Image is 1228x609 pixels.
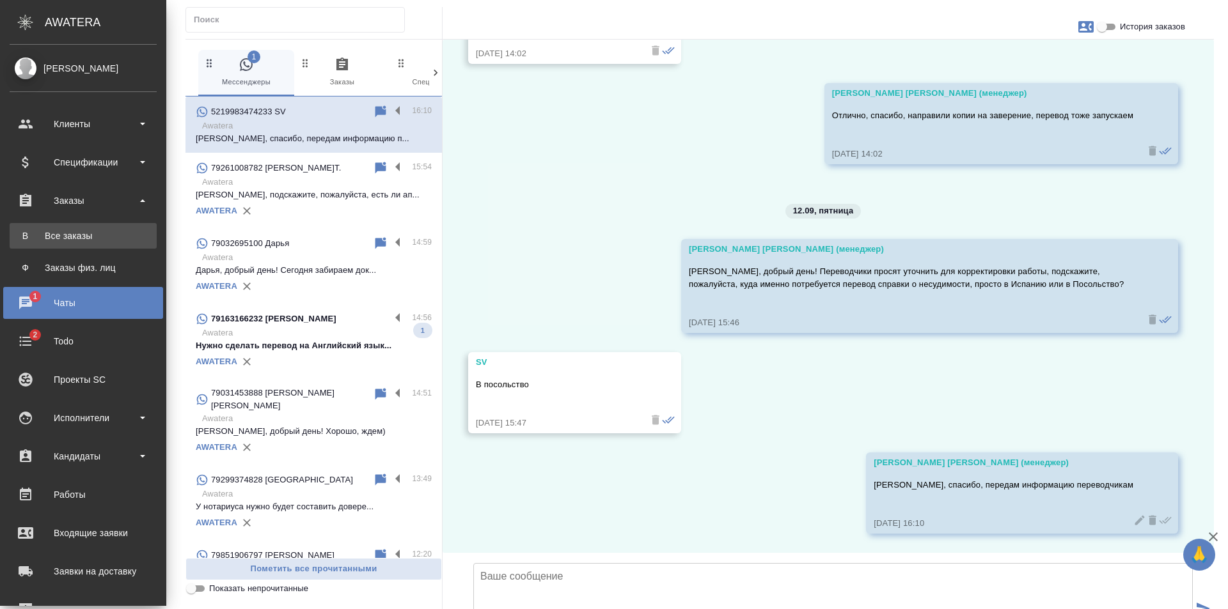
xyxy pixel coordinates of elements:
div: Входящие заявки [10,523,157,543]
div: [DATE] 16:10 [874,517,1133,530]
div: Работы [10,485,157,504]
p: Awatera [202,119,432,132]
a: Проекты SC [3,364,163,396]
div: Кандидаты [10,447,157,466]
p: 79261008782 [PERSON_NAME]T. [211,162,341,174]
div: Проекты SC [10,370,157,389]
a: AWATERA [196,442,237,452]
span: Показать непрочитанные [209,582,308,595]
div: 79032695100 Дарья14:59AwateraДарья, добрый день! Сегодня забираем док...AWATERA [185,228,442,304]
p: 16:10 [412,104,432,117]
p: 79851906797 [PERSON_NAME] [211,549,335,562]
button: Удалить привязку [237,277,256,296]
div: Заказы [10,191,157,210]
div: [PERSON_NAME] [PERSON_NAME] (менеджер) [689,243,1133,256]
a: 1Чаты [3,287,163,319]
a: ФЗаказы физ. лиц [10,255,157,281]
div: Todo [10,332,157,351]
p: 14:59 [412,236,432,249]
p: [PERSON_NAME], добрый день! Переводчики просят уточнить для корректировки работы, подскажите, пож... [689,265,1133,291]
button: Пометить все прочитанными [185,558,442,580]
p: Awatera [202,488,432,500]
a: Работы [3,479,163,511]
div: [DATE] 15:46 [689,316,1133,329]
p: Нужно сделать перевод на Английский язык... [196,339,432,352]
p: 79032695100 Дарья [211,237,289,250]
div: [PERSON_NAME] [10,61,157,75]
p: 12:20 [412,548,432,560]
p: 15:54 [412,160,432,173]
p: 79031453888 [PERSON_NAME] [PERSON_NAME] [211,387,373,412]
div: AWATERA [45,10,166,35]
div: 79163166232 [PERSON_NAME]14:56AwateraНужно сделать перевод на Английский язык...1AWATERA [185,304,442,379]
p: Отлично, спасибо, направили копии на заверение, перевод тоже запускаем [832,109,1133,122]
p: 14:56 [412,311,432,324]
p: [PERSON_NAME], спасибо, передам информацию п... [196,132,432,145]
button: Удалить привязку [237,513,256,532]
button: Удалить привязку [237,201,256,220]
div: 79261008782 [PERSON_NAME]T.15:54Awatera[PERSON_NAME], подскажите, пожалуйста, есть ли ап...AWATERA [185,153,442,228]
span: 🙏 [1188,541,1210,568]
span: 1 [413,324,432,337]
a: 2Todo [3,325,163,357]
p: 5219983474233 SV [211,105,286,118]
p: У нотариуса нужно будет составить довере... [196,500,432,513]
p: 79299374828 [GEOGRAPHIC_DATA] [211,474,353,486]
a: AWATERA [196,518,237,527]
a: AWATERA [196,357,237,366]
div: [DATE] 15:47 [476,417,636,429]
p: Дарья, добрый день! Сегодня забираем док... [196,264,432,277]
p: [PERSON_NAME], подскажите, пожалуйста, есть ли ап... [196,189,432,201]
div: [PERSON_NAME] [PERSON_NAME] (менеджер) [874,456,1133,469]
span: 2 [25,328,45,341]
a: AWATERA [196,206,237,215]
svg: Зажми и перетащи, чтобы поменять порядок вкладок [299,57,311,69]
div: Пометить непрочитанным [373,472,388,488]
div: Все заказы [16,229,150,242]
span: 1 [248,50,260,63]
div: 79299374828 [GEOGRAPHIC_DATA]13:49AwateraУ нотариуса нужно будет составить довере...AWATERA [185,465,442,540]
p: [PERSON_NAME], добрый день! Хорошо, ждем) [196,425,432,438]
p: 13:49 [412,472,432,485]
button: Заявки [1071,12,1101,42]
svg: Зажми и перетащи, чтобы поменять порядок вкладок [203,57,216,69]
p: 79163166232 [PERSON_NAME] [211,312,336,325]
span: Пометить все прочитанными [193,562,435,576]
span: Мессенджеры [203,57,289,88]
div: Пометить непрочитанным [373,236,388,251]
a: Входящие заявки [3,517,163,549]
p: Awatera [202,251,432,264]
p: 14:51 [412,387,432,399]
div: Пометить непрочитанным [373,104,388,119]
div: 5219983474233 SV16:10Awatera[PERSON_NAME], спасибо, передам информацию п... [185,96,442,153]
a: ВВсе заказы [10,223,157,249]
p: В посольство [476,378,636,391]
input: Поиск [194,11,404,29]
p: [PERSON_NAME], спасибо, передам информацию переводчикам [874,479,1133,491]
div: [DATE] 14:02 [832,148,1133,160]
span: Заказы [299,57,385,88]
div: Исполнители [10,408,157,428]
p: Awatera [202,176,432,189]
div: [DATE] 14:02 [476,47,636,60]
div: Спецификации [10,153,157,172]
a: AWATERA [196,281,237,291]
span: История заказов [1120,20,1185,33]
div: Заявки на доставку [10,562,157,581]
a: Заявки на доставку [3,555,163,587]
div: Пометить непрочитанным [373,387,388,402]
div: SV [476,356,636,369]
span: Спецификации [395,57,481,88]
div: Пометить непрочитанным [373,548,388,563]
span: 1 [25,290,45,303]
button: Удалить привязку [237,438,256,457]
div: Чаты [10,293,157,312]
p: 12.09, пятница [793,204,854,217]
button: 🙏 [1183,539,1215,571]
div: 79031453888 [PERSON_NAME] [PERSON_NAME]14:51Awatera[PERSON_NAME], добрый день! Хорошо, ждем)AWATERA [185,379,442,465]
div: [PERSON_NAME] [PERSON_NAME] (менеджер) [832,87,1133,100]
button: Удалить привязку [237,352,256,371]
p: Awatera [202,327,432,339]
div: Клиенты [10,114,157,134]
div: Заказы физ. лиц [16,261,150,274]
